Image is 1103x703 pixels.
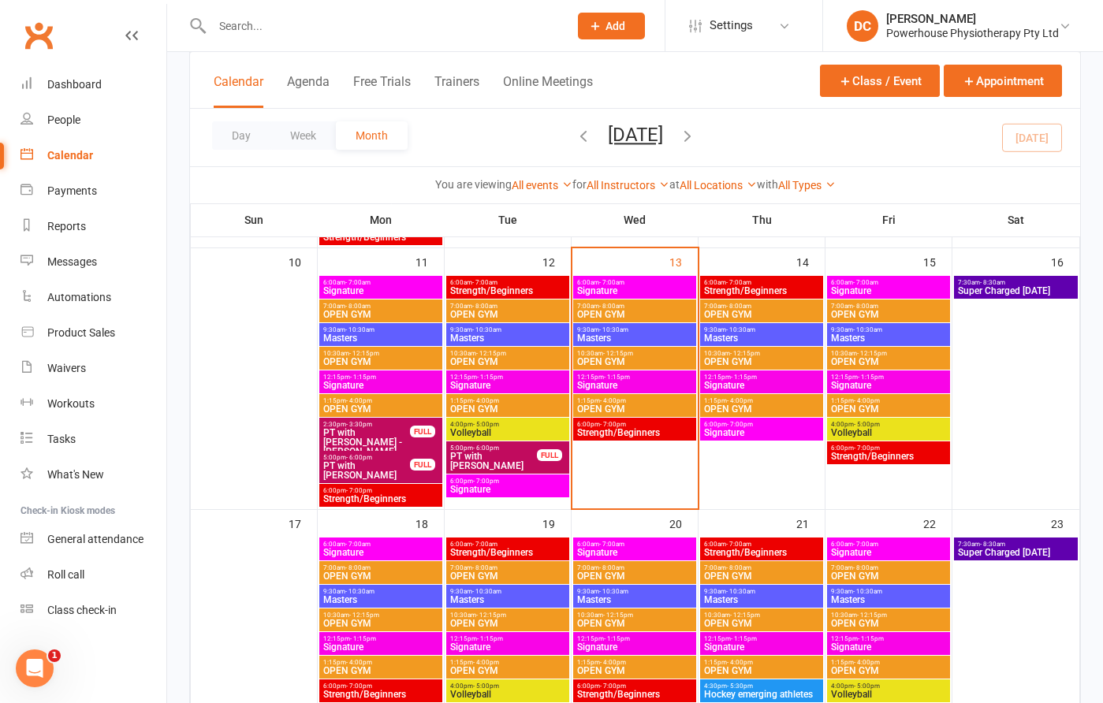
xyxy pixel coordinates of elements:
span: - 1:15pm [477,635,503,642]
span: 12:15pm [449,374,566,381]
span: OPEN GYM [576,619,693,628]
span: 7:00am [576,303,693,310]
div: Dashboard [47,78,102,91]
iframe: Intercom live chat [16,649,54,687]
span: 6:00pm [703,421,820,428]
span: - 5:00pm [854,421,880,428]
span: 7:00am [449,303,566,310]
span: - 1:15pm [731,635,757,642]
span: 7:00am [703,303,820,310]
span: 6:00pm [322,487,439,494]
span: Signature [830,642,947,652]
span: - 7:00pm [854,444,880,452]
span: OPEN GYM [703,666,820,675]
span: Strength/Beginners [449,548,566,557]
span: OPEN GYM [830,357,947,366]
span: - 7:00am [599,541,624,548]
span: 6:00am [322,279,439,286]
th: Sat [952,203,1080,236]
span: 1:15pm [830,397,947,404]
span: OPEN GYM [830,310,947,319]
span: - 1:15pm [604,635,630,642]
span: 10:30am [576,350,693,357]
span: Super Charged [DATE] [957,286,1075,296]
a: Clubworx [19,16,58,55]
div: 14 [796,248,825,274]
span: - 1:15pm [477,374,503,381]
span: 7:00am [322,564,439,571]
div: Messages [47,255,97,268]
strong: You are viewing [435,178,512,191]
span: 10:30am [703,350,820,357]
span: Strength/Beginners [449,286,566,296]
span: 4:00pm [449,421,566,428]
span: - 8:00am [853,303,878,310]
span: 12:15pm [830,635,947,642]
span: - 12:15pm [349,350,379,357]
button: Class / Event [820,65,940,97]
span: OPEN GYM [830,619,947,628]
div: 19 [542,510,571,536]
span: - 10:30am [853,326,882,333]
div: DC [847,10,878,42]
span: - 7:00am [599,279,624,286]
span: Settings [710,8,753,43]
span: OPEN GYM [703,404,820,414]
span: - 4:00pm [854,659,880,666]
span: - 6:00pm [473,444,499,452]
span: - 6:00pm [346,454,372,461]
span: - 7:00am [472,541,497,548]
span: 9:30am [830,588,947,595]
span: - 7:00am [345,279,371,286]
span: - 10:30am [345,588,374,595]
span: - 8:30am [980,279,1005,286]
span: 7:00am [576,564,693,571]
span: - 12:15pm [730,612,760,619]
span: - 4:00pm [727,397,753,404]
span: OPEN GYM [322,310,439,319]
th: Mon [318,203,445,236]
span: 6:00pm [830,444,947,452]
div: 17 [289,510,317,536]
a: All Types [778,179,836,192]
a: All Locations [680,179,757,192]
span: - 10:30am [853,588,882,595]
span: 12:15pm [830,374,947,381]
span: 1:15pm [576,397,693,404]
span: - 10:30am [599,326,628,333]
span: Masters [322,595,439,604]
div: FULL [410,426,435,437]
span: - 4:00pm [473,397,499,404]
span: - 12:15pm [857,350,887,357]
div: Waivers [47,362,86,374]
span: - 8:00am [599,564,624,571]
span: OPEN GYM [830,404,947,414]
span: 10:30am [830,350,947,357]
span: 6:00am [576,279,693,286]
span: Signature [830,381,947,390]
span: 1:15pm [449,659,566,666]
span: - 7:00am [853,279,878,286]
span: OPEN GYM [449,310,566,319]
span: 10:30am [449,350,566,357]
span: Signature [449,381,566,390]
span: - 7:00pm [600,421,626,428]
span: Super Charged [DATE] [957,548,1075,557]
span: - 8:30am [980,541,1005,548]
span: - 1:15pm [350,635,376,642]
div: [PERSON_NAME] [886,12,1059,26]
span: Volleyball [830,428,947,437]
a: Calendar [20,138,166,173]
span: Signature [322,286,439,296]
span: Add [606,20,625,32]
div: 20 [669,510,698,536]
span: - 4:00pm [854,397,880,404]
span: 12:15pm [703,374,820,381]
span: 9:30am [449,326,566,333]
span: - 4:00pm [600,397,626,404]
span: 6:00am [703,541,820,548]
span: - 1:15pm [604,374,630,381]
span: Strength/Beginners [703,286,820,296]
a: What's New [20,457,166,493]
input: Search... [207,15,557,37]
